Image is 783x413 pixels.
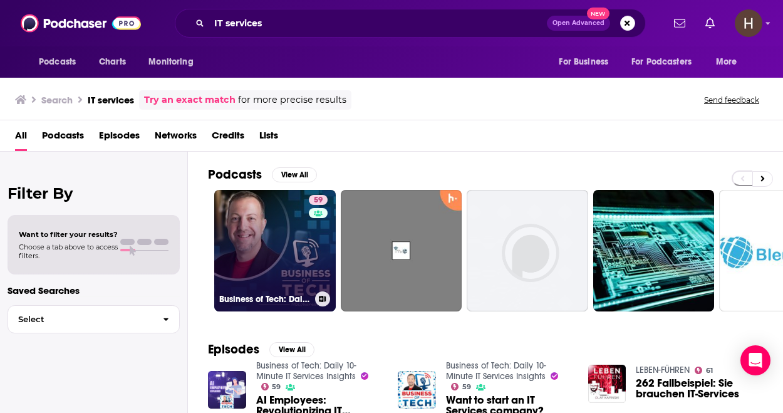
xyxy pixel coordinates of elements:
[716,53,737,71] span: More
[21,11,141,35] img: Podchaser - Follow, Share and Rate Podcasts
[636,378,763,399] a: 262 Fallbeispiel: Sie brauchen IT-Services
[19,230,118,239] span: Want to filter your results?
[462,384,471,390] span: 59
[15,125,27,151] a: All
[700,13,720,34] a: Show notifications dropdown
[209,13,547,33] input: Search podcasts, credits, & more...
[735,9,762,37] span: Logged in as M1ndsharePR
[8,285,180,296] p: Saved Searches
[550,50,624,74] button: open menu
[8,305,180,333] button: Select
[88,94,134,106] h3: IT services
[446,360,546,382] a: Business of Tech: Daily 10-Minute IT Services Insights
[91,50,133,74] a: Charts
[8,315,153,323] span: Select
[707,50,753,74] button: open menu
[256,360,356,382] a: Business of Tech: Daily 10-Minute IT Services Insights
[451,383,471,390] a: 59
[272,167,317,182] button: View All
[398,371,436,409] img: Want to start an IT Services company?
[238,93,346,107] span: for more precise results
[740,345,770,375] div: Open Intercom Messenger
[314,194,323,207] span: 59
[175,9,646,38] div: Search podcasts, credits, & more...
[219,294,310,305] h3: Business of Tech: Daily 10-Minute IT Services Insights
[631,53,692,71] span: For Podcasters
[269,342,314,357] button: View All
[30,50,92,74] button: open menu
[261,383,281,390] a: 59
[42,125,84,151] a: Podcasts
[588,365,626,403] img: 262 Fallbeispiel: Sie brauchen IT-Services
[700,95,763,105] button: Send feedback
[735,9,762,37] img: User Profile
[208,167,262,182] h2: Podcasts
[144,93,236,107] a: Try an exact match
[669,13,690,34] a: Show notifications dropdown
[39,53,76,71] span: Podcasts
[272,384,281,390] span: 59
[41,94,73,106] h3: Search
[208,371,246,409] img: AI Employees: Revolutionizing IT Services with Ken Cox
[208,342,314,357] a: EpisodesView All
[148,53,193,71] span: Monitoring
[208,342,259,357] h2: Episodes
[309,195,328,205] a: 59
[214,190,336,311] a: 59Business of Tech: Daily 10-Minute IT Services Insights
[547,16,610,31] button: Open AdvancedNew
[99,125,140,151] a: Episodes
[706,368,713,374] span: 61
[140,50,209,74] button: open menu
[587,8,609,19] span: New
[735,9,762,37] button: Show profile menu
[552,20,604,26] span: Open Advanced
[8,184,180,202] h2: Filter By
[636,365,690,375] a: LEBEN-FÜHREN
[559,53,608,71] span: For Business
[99,53,126,71] span: Charts
[19,243,118,260] span: Choose a tab above to access filters.
[155,125,197,151] a: Networks
[623,50,710,74] button: open menu
[259,125,278,151] a: Lists
[695,367,713,374] a: 61
[208,167,317,182] a: PodcastsView All
[212,125,244,151] a: Credits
